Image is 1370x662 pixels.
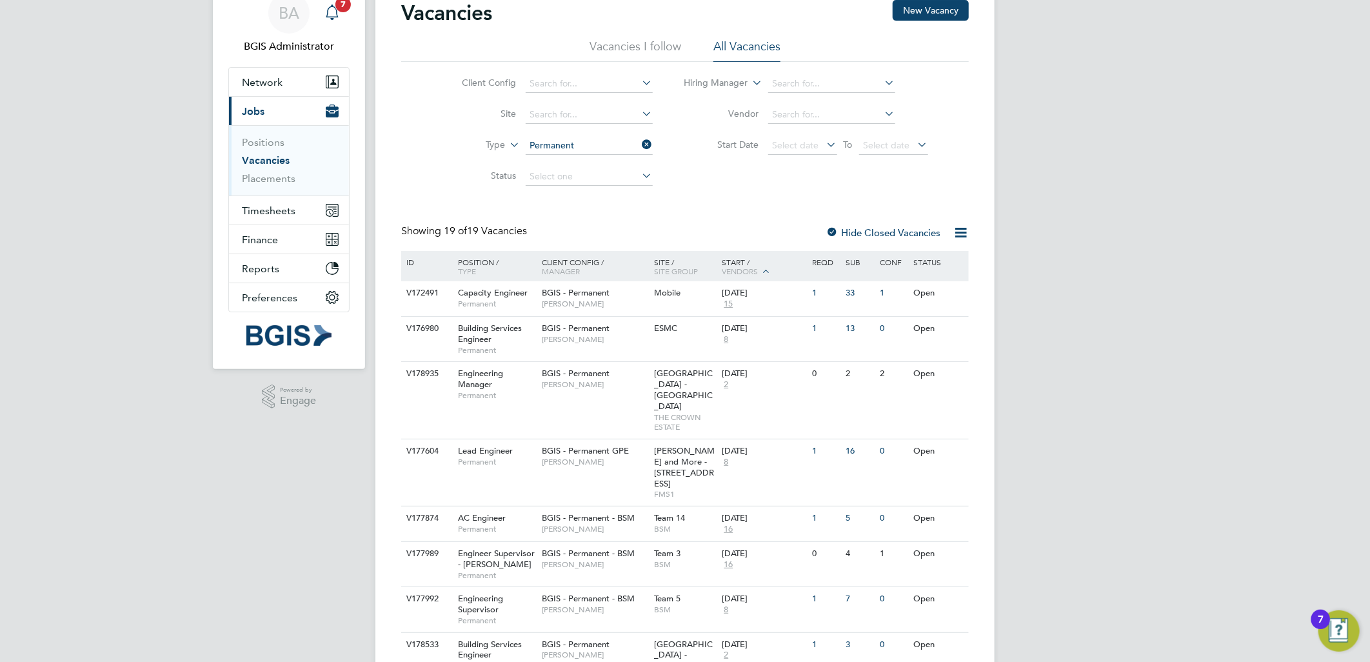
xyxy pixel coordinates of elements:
[280,396,316,406] span: Engage
[655,323,678,334] span: ESMC
[674,77,748,90] label: Hiring Manager
[526,75,653,93] input: Search for...
[401,225,530,238] div: Showing
[242,76,283,88] span: Network
[843,362,877,386] div: 2
[246,325,332,346] img: bgis-logo-retina.png
[809,542,842,566] div: 0
[242,263,279,275] span: Reports
[655,412,716,432] span: THE CROWN ESTATE
[843,317,877,341] div: 13
[877,542,910,566] div: 1
[722,457,730,468] span: 8
[722,594,806,605] div: [DATE]
[722,266,758,276] span: Vendors
[911,587,967,611] div: Open
[840,136,857,153] span: To
[542,334,648,345] span: [PERSON_NAME]
[458,524,535,534] span: Permanent
[279,5,299,21] span: BA
[713,39,780,62] li: All Vacancies
[542,445,629,456] span: BGIS - Permanent GPE
[809,587,842,611] div: 1
[722,605,730,616] span: 8
[458,548,535,570] span: Engineer Supervisor - [PERSON_NAME]
[809,317,842,341] div: 1
[877,439,910,463] div: 0
[809,281,842,305] div: 1
[458,299,535,309] span: Permanent
[655,524,716,534] span: BSM
[864,139,910,151] span: Select date
[262,385,317,409] a: Powered byEngage
[458,616,535,626] span: Permanent
[768,106,895,124] input: Search for...
[809,362,842,386] div: 0
[722,513,806,524] div: [DATE]
[458,368,503,390] span: Engineering Manager
[843,587,877,611] div: 7
[228,325,350,346] a: Go to home page
[542,548,635,559] span: BGIS - Permanent - BSM
[655,559,716,570] span: BSM
[458,639,522,661] span: Building Services Engineer
[877,633,910,657] div: 0
[542,512,635,523] span: BGIS - Permanent - BSM
[458,390,535,401] span: Permanent
[722,524,735,535] span: 16
[655,368,713,412] span: [GEOGRAPHIC_DATA] - [GEOGRAPHIC_DATA]
[458,570,535,581] span: Permanent
[877,281,910,305] div: 1
[542,457,648,467] span: [PERSON_NAME]
[229,196,349,225] button: Timesheets
[722,559,735,570] span: 16
[685,139,759,150] label: Start Date
[458,593,503,615] span: Engineering Supervisor
[458,345,535,356] span: Permanent
[444,225,467,237] span: 19 of
[877,507,910,530] div: 0
[722,368,806,379] div: [DATE]
[458,266,476,276] span: Type
[722,288,806,299] div: [DATE]
[877,362,910,386] div: 2
[229,68,349,96] button: Network
[403,281,448,305] div: V172491
[911,542,967,566] div: Open
[539,251,651,282] div: Client Config /
[403,587,448,611] div: V177992
[722,650,730,661] span: 2
[542,559,648,570] span: [PERSON_NAME]
[542,299,648,309] span: [PERSON_NAME]
[542,368,610,379] span: BGIS - Permanent
[843,281,877,305] div: 33
[911,507,967,530] div: Open
[542,605,648,615] span: [PERSON_NAME]
[229,254,349,283] button: Reports
[458,287,528,298] span: Capacity Engineer
[655,605,716,615] span: BSM
[1318,619,1324,636] div: 7
[809,439,842,463] div: 1
[442,108,517,119] label: Site
[242,172,295,185] a: Placements
[442,77,517,88] label: Client Config
[542,287,610,298] span: BGIS - Permanent
[655,445,715,489] span: [PERSON_NAME] and More - [STREET_ADDRESS]
[444,225,527,237] span: 19 Vacancies
[458,323,522,345] span: Building Services Engineer
[526,106,653,124] input: Search for...
[242,136,284,148] a: Positions
[722,323,806,334] div: [DATE]
[542,323,610,334] span: BGIS - Permanent
[542,593,635,604] span: BGIS - Permanent - BSM
[911,317,967,341] div: Open
[526,137,653,155] input: Select one
[843,507,877,530] div: 5
[911,439,967,463] div: Open
[655,287,681,298] span: Mobile
[448,251,539,282] div: Position /
[843,633,877,657] div: 3
[542,379,648,390] span: [PERSON_NAME]
[228,39,350,54] span: BGIS Administrator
